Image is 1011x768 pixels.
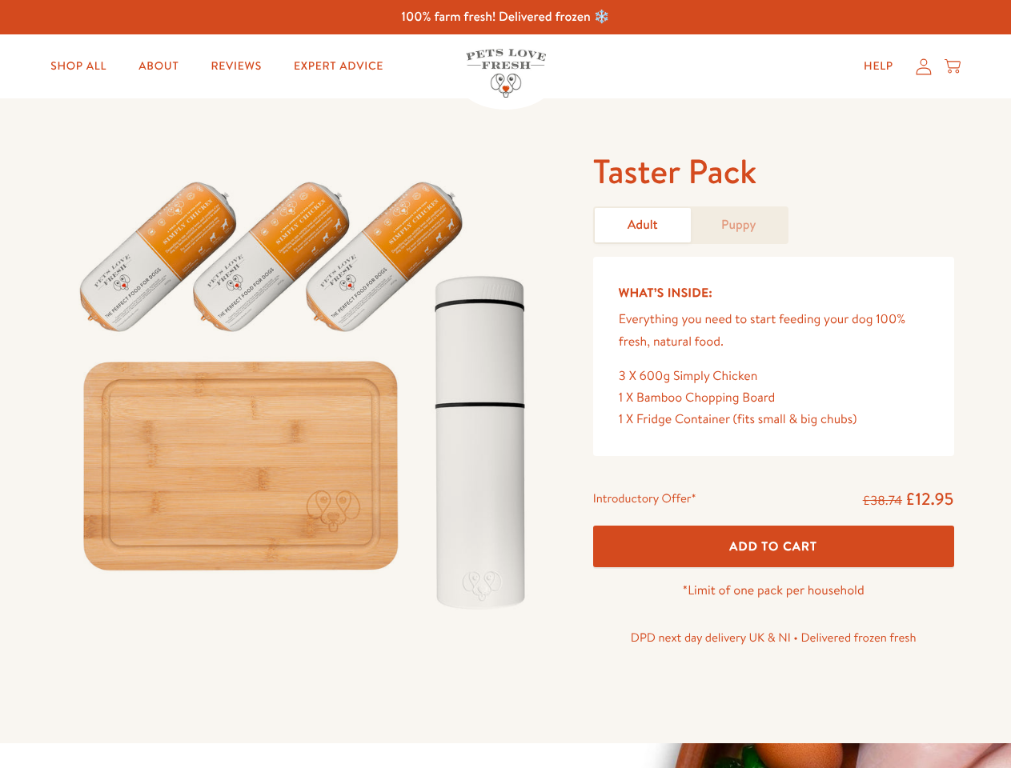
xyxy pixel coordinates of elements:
p: Everything you need to start feeding your dog 100% fresh, natural food. [619,309,929,352]
a: Reviews [198,50,274,82]
div: 3 X 600g Simply Chicken [619,366,929,387]
a: Puppy [691,208,787,242]
p: DPD next day delivery UK & NI • Delivered frozen fresh [593,627,954,648]
p: *Limit of one pack per household [593,580,954,602]
div: Introductory Offer* [593,488,696,512]
span: Add To Cart [729,538,817,554]
a: Help [851,50,906,82]
h5: What’s Inside: [619,282,929,303]
img: Taster Pack - Adult [58,150,555,626]
span: £12.95 [905,487,954,510]
a: Expert Advice [281,50,396,82]
a: Adult [595,208,691,242]
s: £38.74 [863,492,902,510]
a: Shop All [38,50,119,82]
img: Pets Love Fresh [466,49,546,98]
div: 1 X Fridge Container (fits small & big chubs) [619,409,929,430]
span: 1 X Bamboo Chopping Board [619,389,776,406]
a: About [126,50,191,82]
h1: Taster Pack [593,150,954,194]
button: Add To Cart [593,526,954,568]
